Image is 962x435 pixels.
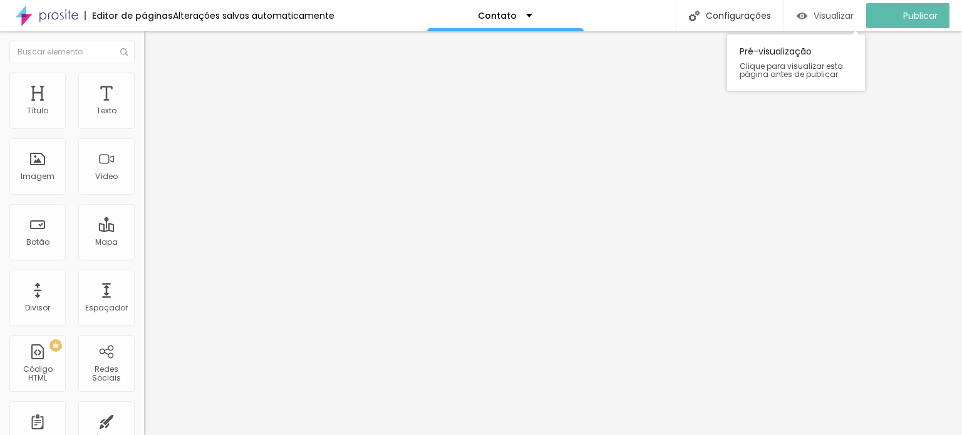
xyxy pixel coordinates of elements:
iframe: Editor [144,31,962,435]
input: Buscar elemento [9,41,135,63]
img: view-1.svg [797,11,807,21]
font: Publicar [903,9,938,22]
font: Botão [26,237,49,247]
font: Redes Sociais [92,364,121,383]
div: Alterações salvas automaticamente [173,11,334,20]
font: Espaçador [85,302,128,313]
font: Imagem [21,171,54,182]
img: Ícone [689,11,700,21]
font: Título [27,105,48,116]
font: Código HTML [23,364,53,383]
font: Clique para visualizar esta página antes de publicar. [740,61,843,79]
font: Mapa [95,237,118,247]
font: Editor de páginas [92,9,173,22]
font: Pré-visualização [740,45,812,58]
button: Visualizar [784,3,866,28]
font: Texto [96,105,116,116]
font: Divisor [25,302,50,313]
font: Contato [478,9,517,22]
img: Ícone [120,48,128,56]
font: Visualizar [814,9,854,22]
font: Configurações [706,9,771,22]
button: Publicar [866,3,949,28]
font: Vídeo [95,171,118,182]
